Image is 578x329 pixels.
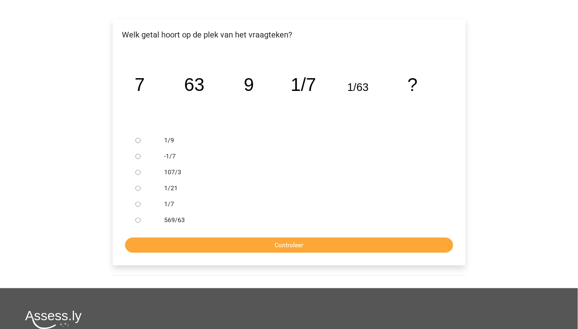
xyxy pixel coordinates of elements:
[244,75,254,95] tspan: 9
[164,136,440,145] label: 1/9
[291,75,316,95] tspan: 1/7
[164,215,440,225] label: 569/63
[164,183,440,193] label: 1/21
[408,75,417,95] tspan: ?
[184,75,204,95] tspan: 63
[164,199,440,209] label: 1/7
[125,238,453,253] input: Controleer
[164,167,440,177] label: 107/3
[347,81,368,94] tspan: 1/63
[119,29,459,41] p: Welk getal hoort op de plek van het vraagteken?
[164,152,440,161] label: -1/7
[135,75,145,95] tspan: 7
